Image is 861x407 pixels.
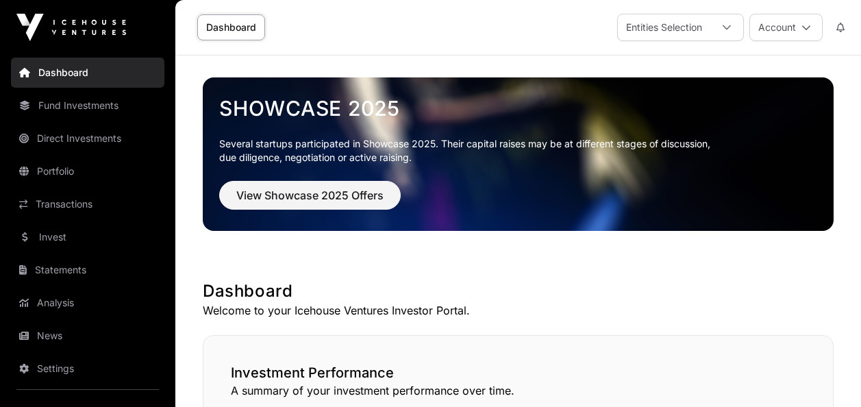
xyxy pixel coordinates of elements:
[11,189,164,219] a: Transactions
[11,354,164,384] a: Settings
[749,14,823,41] button: Account
[197,14,265,40] a: Dashboard
[11,90,164,121] a: Fund Investments
[16,14,126,41] img: Icehouse Ventures Logo
[203,77,834,231] img: Showcase 2025
[203,280,834,302] h1: Dashboard
[11,156,164,186] a: Portfolio
[11,321,164,351] a: News
[11,123,164,153] a: Direct Investments
[231,382,806,399] p: A summary of your investment performance over time.
[219,195,401,208] a: View Showcase 2025 Offers
[236,187,384,203] span: View Showcase 2025 Offers
[219,137,817,164] p: Several startups participated in Showcase 2025. Their capital raises may be at different stages o...
[219,96,817,121] a: Showcase 2025
[618,14,710,40] div: Entities Selection
[11,58,164,88] a: Dashboard
[11,222,164,252] a: Invest
[203,302,834,319] p: Welcome to your Icehouse Ventures Investor Portal.
[219,181,401,210] button: View Showcase 2025 Offers
[11,288,164,318] a: Analysis
[231,363,806,382] h2: Investment Performance
[11,255,164,285] a: Statements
